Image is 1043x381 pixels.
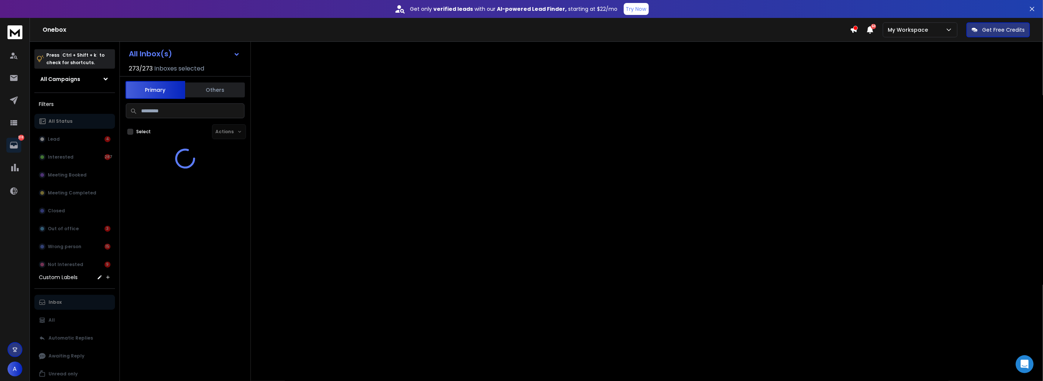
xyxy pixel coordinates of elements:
span: Ctrl + Shift + k [61,51,97,59]
button: Try Now [624,3,649,15]
button: All Inbox(s) [123,46,246,61]
button: A [7,362,22,377]
button: Get Free Credits [966,22,1030,37]
h1: All Inbox(s) [129,50,172,57]
h3: Inboxes selected [154,64,204,73]
span: 50 [871,24,876,29]
a: 318 [6,138,21,153]
button: All Campaigns [34,72,115,87]
div: Open Intercom Messenger [1016,355,1034,373]
p: Get only with our starting at $22/mo [410,5,618,13]
p: Get Free Credits [982,26,1025,34]
h1: All Campaigns [40,75,80,83]
p: Press to check for shortcuts. [46,51,105,66]
button: Others [185,82,245,98]
span: 273 / 273 [129,64,153,73]
h3: Filters [34,99,115,109]
p: Try Now [626,5,647,13]
img: logo [7,25,22,39]
strong: verified leads [434,5,473,13]
h3: Custom Labels [39,274,78,281]
label: Select [136,129,151,135]
strong: AI-powered Lead Finder, [497,5,567,13]
p: My Workspace [888,26,931,34]
button: Primary [125,81,185,99]
p: 318 [18,135,24,141]
h1: Onebox [43,25,850,34]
